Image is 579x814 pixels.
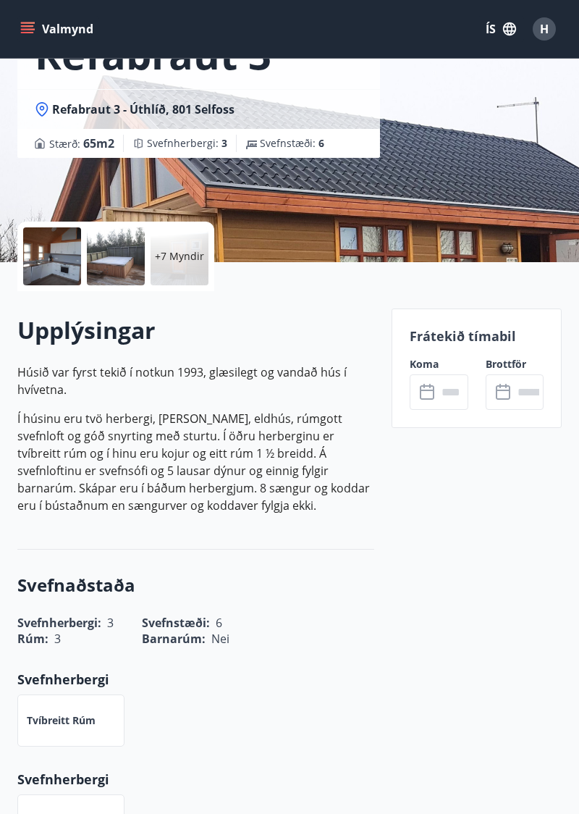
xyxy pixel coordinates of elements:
span: Barnarúm : [142,631,206,647]
h3: Svefnaðstaða [17,573,374,597]
span: 3 [221,136,227,150]
span: 3 [54,631,61,647]
span: Svefnherbergi : [147,136,227,151]
p: Svefnherbergi [17,670,374,689]
span: Svefnstæði : [260,136,324,151]
button: H [527,12,562,46]
p: Húsið var fyrst tekið í notkun 1993, glæsilegt og vandað hús í hvívetna. [17,364,374,398]
button: ÍS [478,16,524,42]
p: Í húsinu eru tvö herbergi, [PERSON_NAME], eldhús, rúmgott svefnloft og góð snyrting með sturtu. Í... [17,410,374,514]
h2: Upplýsingar [17,314,374,346]
label: Koma [410,357,468,372]
span: Rúm : [17,631,48,647]
span: Nei [211,631,229,647]
p: Frátekið tímabil [410,327,544,345]
span: 65 m2 [83,135,114,151]
p: Svefnherbergi [17,770,374,789]
p: +7 Myndir [155,249,204,264]
p: Tvíbreitt rúm [27,713,96,728]
span: 6 [318,136,324,150]
span: H [540,21,549,37]
span: Stærð : [49,135,114,152]
label: Brottför [486,357,544,372]
span: Refabraut 3 - Úthlíð, 801 Selfoss [52,101,234,117]
button: menu [17,16,99,42]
